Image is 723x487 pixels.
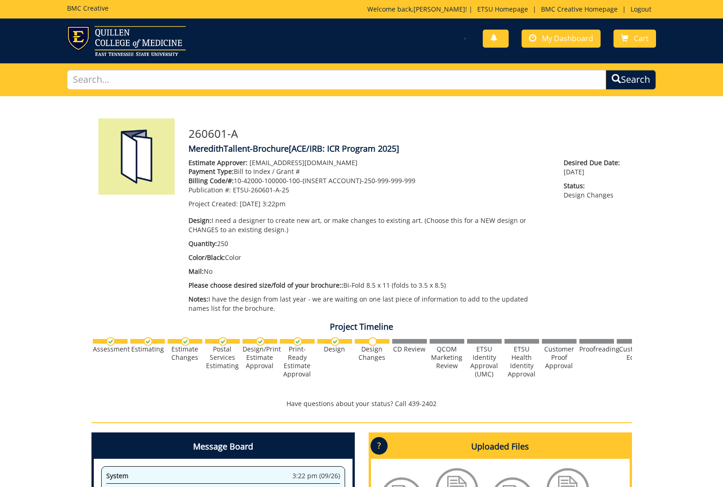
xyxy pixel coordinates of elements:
a: ETSU Homepage [473,5,533,13]
p: 250 [188,239,550,248]
p: Bill to Index / Grant # [188,167,550,176]
p: [EMAIL_ADDRESS][DOMAIN_NAME] [188,158,550,167]
div: Design/Print Estimate Approval [243,345,277,370]
img: checkmark [106,337,115,346]
a: [PERSON_NAME] [413,5,465,13]
span: System [106,471,128,480]
span: Design: [188,216,212,225]
div: ETSU Identity Approval (UMC) [467,345,502,378]
p: Have questions about your status? Call 439-2402 [91,399,632,408]
span: 3:22 pm (09/26) [292,471,340,481]
span: My Dashboard [542,33,593,43]
input: Search... [67,70,606,90]
span: [DATE] 3:22pm [240,199,286,208]
p: Design Changes [564,181,625,200]
span: Please choose desired size/fold of your brochure:: [188,281,343,290]
img: ETSU logo [67,26,186,56]
button: Search [606,70,656,90]
div: Customer Edits [617,345,651,362]
img: checkmark [181,337,190,346]
p: ? [371,437,388,455]
img: checkmark [331,337,340,346]
span: Color/Black: [188,253,225,262]
p: [DATE] [564,158,625,177]
h4: MeredithTallent-Brochure [188,144,625,154]
img: checkmark [144,337,152,346]
img: checkmark [293,337,302,346]
div: Proofreading [579,345,614,353]
p: I need a designer to create new art, or make changes to existing art. (Choose this for a NEW desi... [188,216,550,234]
p: 10-42000-100000-100-{INSERT ACCOUNT}-250-999-999-999 [188,176,550,185]
span: Billing Code/#: [188,176,234,185]
span: Notes: [188,295,208,303]
span: Project Created: [188,199,238,208]
span: Desired Due Date: [564,158,625,167]
span: Cart [634,33,649,43]
div: Print-Ready Estimate Approval [280,345,315,378]
a: Logout [626,5,656,13]
h4: Project Timeline [91,322,632,332]
h4: Message Board [94,435,352,459]
span: Payment Type: [188,167,234,176]
p: I have the design from last year - we are waiting on one last piece of information to add to the ... [188,295,550,313]
a: My Dashboard [522,30,601,48]
div: Customer Proof Approval [542,345,577,370]
div: Estimate Changes [168,345,202,362]
div: Estimating [130,345,165,353]
a: BMC Creative Homepage [536,5,622,13]
span: Quantity: [188,239,217,248]
h3: 260601-A [188,128,625,140]
div: ETSU Health Identity Approval [504,345,539,378]
span: ETSU-260601-A-25 [233,185,289,194]
span: Publication #: [188,185,231,194]
h4: Uploaded Files [371,435,630,459]
span: Status: [564,181,625,191]
span: [ACE/IRB: ICR Program 2025] [289,143,399,154]
div: Design Changes [355,345,389,362]
div: QCOM Marketing Review [430,345,464,370]
h5: BMC Creative [67,5,109,12]
img: Product featured image [98,118,175,195]
p: Color [188,253,550,262]
img: checkmark [256,337,265,346]
div: Design [317,345,352,353]
div: CD Review [392,345,427,353]
a: Cart [614,30,656,48]
span: Mail: [188,267,204,276]
img: checkmark [219,337,227,346]
p: No [188,267,550,276]
p: Bi-Fold 8.5 x 11 (folds to 3.5 x 8.5) [188,281,550,290]
img: no [368,337,377,346]
div: Postal Services Estimating [205,345,240,370]
span: Estimate Approver: [188,158,248,167]
p: Welcome back, ! | | | [367,5,656,14]
div: Assessment [93,345,128,353]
